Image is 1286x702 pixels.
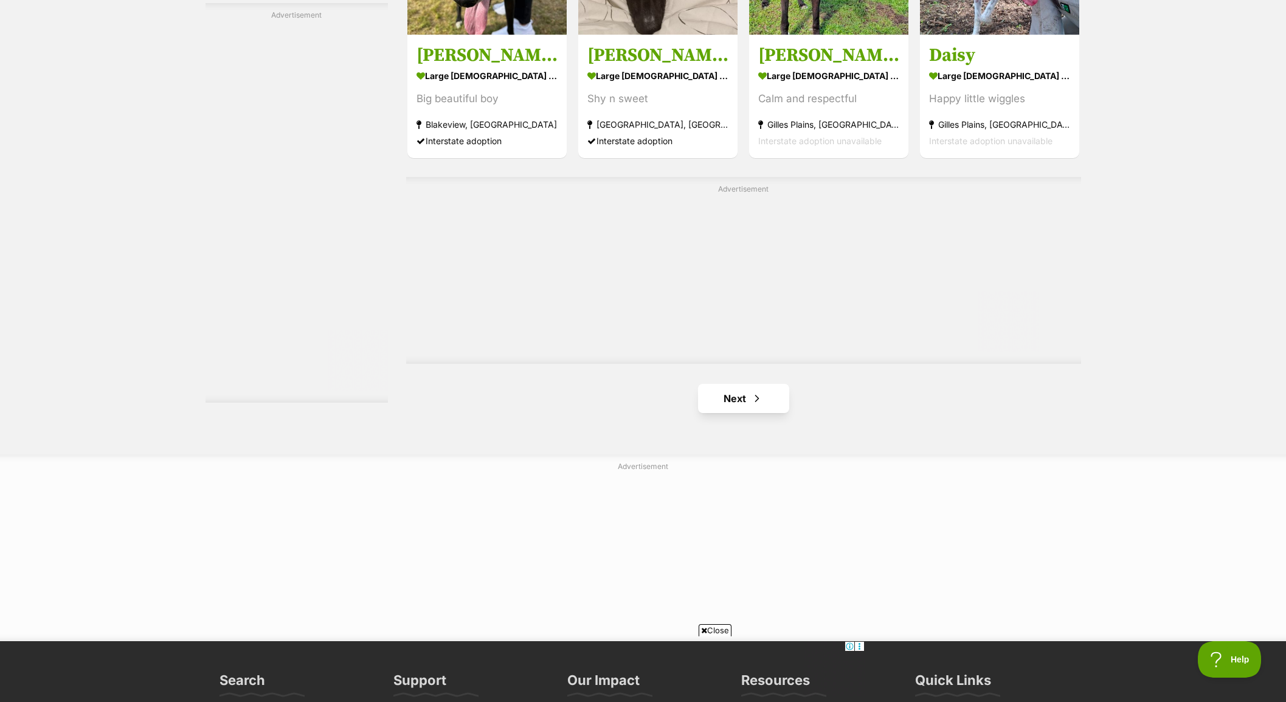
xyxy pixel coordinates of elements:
div: Interstate adoption [587,132,728,148]
strong: large [DEMOGRAPHIC_DATA] Dog [929,66,1070,84]
span: Interstate adoption unavailable [929,135,1053,145]
a: Daisy large [DEMOGRAPHIC_DATA] Dog Happy little wiggles Gilles Plains, [GEOGRAPHIC_DATA] Intersta... [920,34,1079,158]
iframe: Advertisement [422,641,865,696]
a: [PERSON_NAME] large [DEMOGRAPHIC_DATA] Dog Shy n sweet [GEOGRAPHIC_DATA], [GEOGRAPHIC_DATA] Inter... [578,34,738,158]
h3: [PERSON_NAME] [417,43,558,66]
strong: Blakeview, [GEOGRAPHIC_DATA] [417,116,558,132]
div: Big beautiful boy [417,90,558,106]
div: Shy n sweet [587,90,728,106]
div: Advertisement [406,177,1081,364]
iframe: Help Scout Beacon - Open [1198,641,1262,678]
div: Advertisement [206,3,388,403]
div: Calm and respectful [758,90,899,106]
a: [PERSON_NAME] large [DEMOGRAPHIC_DATA] Dog Calm and respectful Gilles Plains, [GEOGRAPHIC_DATA] I... [749,34,908,158]
a: Next page [698,384,789,413]
strong: large [DEMOGRAPHIC_DATA] Dog [587,66,728,84]
strong: large [DEMOGRAPHIC_DATA] Dog [758,66,899,84]
h3: Search [220,672,265,696]
nav: Pagination [406,384,1081,413]
h3: [PERSON_NAME] [758,43,899,66]
strong: Gilles Plains, [GEOGRAPHIC_DATA] [929,116,1070,132]
h3: [PERSON_NAME] [587,43,728,66]
iframe: Advertisement [348,477,938,629]
strong: [GEOGRAPHIC_DATA], [GEOGRAPHIC_DATA] [587,116,728,132]
div: Happy little wiggles [929,90,1070,106]
h3: Daisy [929,43,1070,66]
span: Close [699,624,731,636]
h3: Support [393,672,446,696]
strong: large [DEMOGRAPHIC_DATA] Dog [417,66,558,84]
iframe: Advertisement [449,200,1039,352]
strong: Gilles Plains, [GEOGRAPHIC_DATA] [758,116,899,132]
h3: Quick Links [915,672,991,696]
span: Interstate adoption unavailable [758,135,882,145]
div: Interstate adoption [417,132,558,148]
iframe: Advertisement [206,26,388,391]
a: [PERSON_NAME] large [DEMOGRAPHIC_DATA] Dog Big beautiful boy Blakeview, [GEOGRAPHIC_DATA] Interst... [407,34,567,158]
